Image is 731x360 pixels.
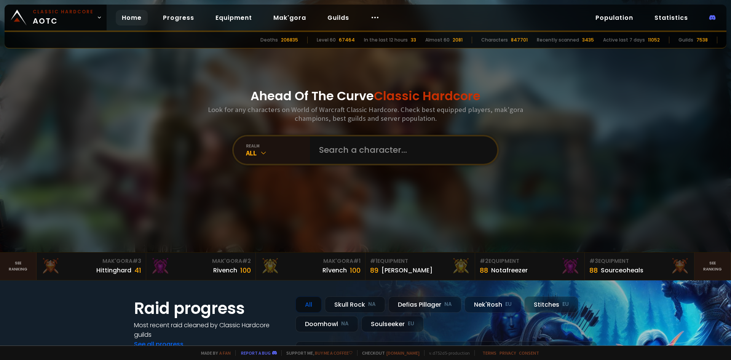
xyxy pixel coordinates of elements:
[157,10,200,26] a: Progress
[246,143,310,149] div: realm
[424,350,470,356] span: v. d752d5 - production
[267,10,312,26] a: Mak'gora
[589,265,598,275] div: 88
[386,350,420,356] a: [DOMAIN_NAME]
[648,10,694,26] a: Statistics
[339,37,355,43] div: 67464
[694,253,731,280] a: Seeranking
[315,350,353,356] a: Buy me a coffee
[475,253,585,280] a: #2Equipment88Notafreezer
[219,350,231,356] a: a fan
[582,37,594,43] div: 3435
[491,266,528,275] div: Notafreezer
[408,320,414,328] small: EU
[151,257,251,265] div: Mak'Gora
[240,265,251,275] div: 100
[444,301,452,308] small: NA
[678,37,693,43] div: Guilds
[241,350,271,356] a: Report a bug
[146,253,256,280] a: Mak'Gora#2Rivench100
[589,10,639,26] a: Population
[537,37,579,43] div: Recently scanned
[134,265,141,275] div: 41
[357,350,420,356] span: Checkout
[209,10,258,26] a: Equipment
[322,266,347,275] div: Rîvench
[242,257,251,265] span: # 2
[317,37,336,43] div: Level 60
[41,257,141,265] div: Mak'Gora
[116,10,148,26] a: Home
[589,257,598,265] span: # 3
[364,37,408,43] div: In the last 12 hours
[370,257,470,265] div: Equipment
[500,350,516,356] a: Privacy
[374,87,480,104] span: Classic Hardcore
[251,87,480,105] h1: Ahead Of The Curve
[603,37,645,43] div: Active last 7 days
[295,296,322,313] div: All
[37,253,146,280] a: Mak'Gora#3Hittinghard41
[511,37,528,43] div: 847701
[480,257,488,265] span: # 2
[648,37,660,43] div: 11052
[524,296,578,313] div: Stitches
[260,37,278,43] div: Deaths
[134,296,286,320] h1: Raid progress
[134,320,286,339] h4: Most recent raid cleaned by Classic Hardcore guilds
[353,257,361,265] span: # 1
[481,37,508,43] div: Characters
[589,257,690,265] div: Equipment
[388,296,461,313] div: Defias Pillager
[321,10,355,26] a: Guilds
[519,350,539,356] a: Consent
[361,316,424,332] div: Soulseeker
[295,316,358,332] div: Doomhowl
[453,37,463,43] div: 2081
[325,296,385,313] div: Skull Rock
[696,37,708,43] div: 7538
[256,253,365,280] a: Mak'Gora#1Rîvench100
[314,136,488,164] input: Search a character...
[480,265,488,275] div: 88
[411,37,416,43] div: 33
[33,8,94,15] small: Classic Hardcore
[482,350,496,356] a: Terms
[341,320,349,328] small: NA
[370,257,377,265] span: # 1
[132,257,141,265] span: # 3
[205,105,526,123] h3: Look for any characters on World of Warcraft Classic Hardcore. Check best equipped players, mak'g...
[562,301,569,308] small: EU
[134,340,184,349] a: See all progress
[585,253,694,280] a: #3Equipment88Sourceoheals
[5,5,107,30] a: Classic HardcoreAOTC
[370,265,378,275] div: 89
[425,37,450,43] div: Almost 60
[365,253,475,280] a: #1Equipment89[PERSON_NAME]
[260,257,361,265] div: Mak'Gora
[350,265,361,275] div: 100
[196,350,231,356] span: Made by
[480,257,580,265] div: Equipment
[601,266,643,275] div: Sourceoheals
[281,350,353,356] span: Support me,
[96,266,131,275] div: Hittinghard
[505,301,512,308] small: EU
[368,301,376,308] small: NA
[464,296,521,313] div: Nek'Rosh
[381,266,433,275] div: [PERSON_NAME]
[281,37,298,43] div: 206835
[213,266,237,275] div: Rivench
[246,149,310,157] div: All
[33,8,94,27] span: AOTC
